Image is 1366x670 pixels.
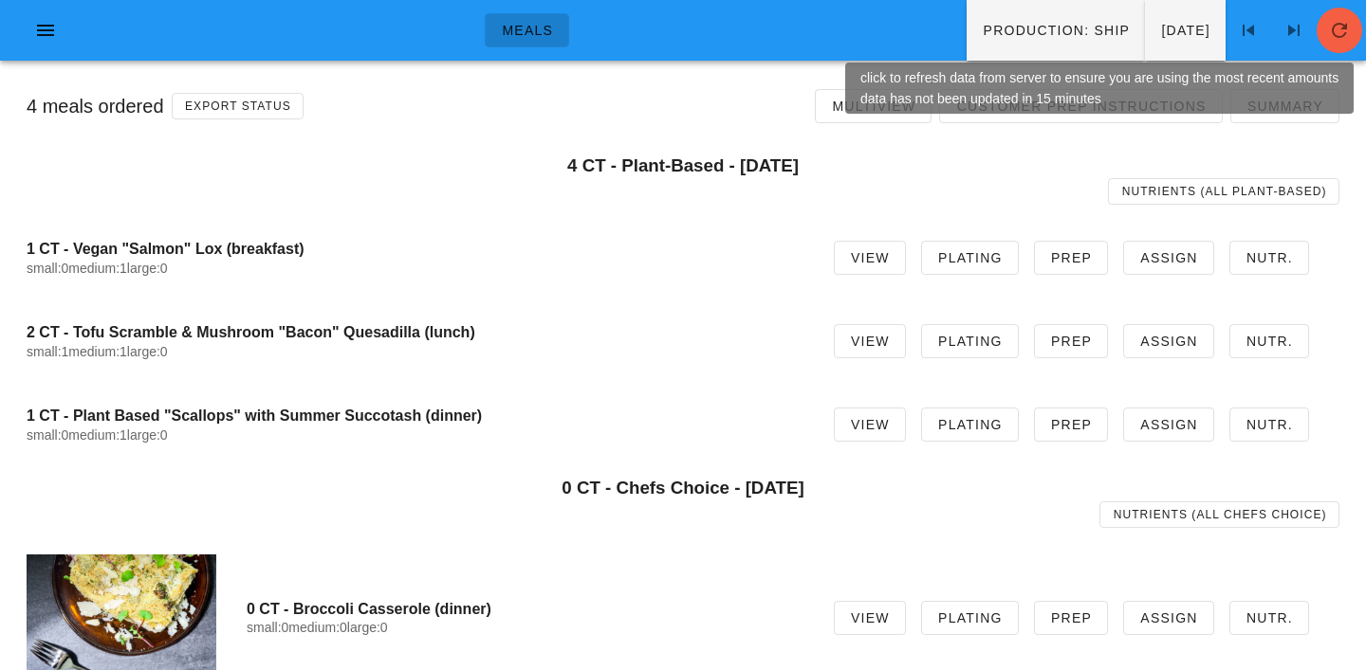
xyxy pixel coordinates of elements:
[1050,417,1092,432] span: Prep
[1123,601,1214,635] a: Assign
[288,620,346,635] span: medium:0
[831,99,915,114] span: Multiview
[834,601,906,635] a: View
[27,323,803,341] h4: 2 CT - Tofu Scramble & Mushroom "Bacon" Quesadilla (lunch)
[501,23,553,38] span: Meals
[1139,250,1198,265] span: Assign
[1246,99,1323,114] span: Summary
[1139,610,1198,625] span: Assign
[1246,417,1293,432] span: Nutr.
[937,250,1003,265] span: Plating
[834,241,906,275] a: View
[127,261,168,276] span: large:0
[172,93,305,119] button: Export Status
[1246,610,1293,625] span: Nutr.
[127,344,168,359] span: large:0
[834,407,906,442] a: View
[27,240,803,258] h4: 1 CT - Vegan "Salmon" Lox (breakfast)
[1230,89,1339,123] a: Summary
[1229,407,1309,442] a: Nutr.
[1034,407,1108,442] a: Prep
[68,261,126,276] span: medium:1
[247,620,288,635] span: small:0
[27,344,68,359] span: small:1
[1160,23,1210,38] span: [DATE]
[27,407,803,425] h4: 1 CT - Plant Based "Scallops" with Summer Succotash (dinner)
[834,324,906,358] a: View
[1050,250,1092,265] span: Prep
[247,600,803,618] h4: 0 CT - Broccoli Casserole (dinner)
[485,13,569,47] a: Meals
[1113,508,1327,521] span: Nutrients (all Chefs Choice)
[955,99,1206,114] span: Customer Prep Instructions
[1034,324,1108,358] a: Prep
[1123,241,1214,275] a: Assign
[921,324,1019,358] a: Plating
[27,155,1339,176] h3: 4 CT - Plant-Based - [DATE]
[939,89,1222,123] a: Customer Prep Instructions
[850,250,890,265] span: View
[27,427,68,443] span: small:0
[1050,334,1092,349] span: Prep
[27,478,1339,498] h3: 0 CT - Chefs Choice - [DATE]
[1246,334,1293,349] span: Nutr.
[1139,334,1198,349] span: Assign
[27,261,68,276] span: small:0
[184,100,291,113] span: Export Status
[1108,178,1339,205] a: Nutrients (all Plant-Based)
[937,334,1003,349] span: Plating
[1050,610,1092,625] span: Prep
[1121,185,1327,198] span: Nutrients (all Plant-Based)
[937,417,1003,432] span: Plating
[850,334,890,349] span: View
[1034,241,1108,275] a: Prep
[1229,241,1309,275] a: Nutr.
[27,96,164,117] span: 4 meals ordered
[1034,601,1108,635] a: Prep
[1099,501,1339,528] a: Nutrients (all Chefs Choice)
[68,427,126,443] span: medium:1
[982,23,1130,38] span: Production: ship
[127,427,168,443] span: large:0
[1139,417,1198,432] span: Assign
[1229,324,1309,358] a: Nutr.
[815,89,932,123] a: Multiview
[1123,407,1214,442] a: Assign
[921,241,1019,275] a: Plating
[1246,250,1293,265] span: Nutr.
[850,610,890,625] span: View
[921,601,1019,635] a: Plating
[1123,324,1214,358] a: Assign
[937,610,1003,625] span: Plating
[1229,601,1309,635] a: Nutr.
[850,417,890,432] span: View
[921,407,1019,442] a: Plating
[347,620,388,635] span: large:0
[68,344,126,359] span: medium:1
